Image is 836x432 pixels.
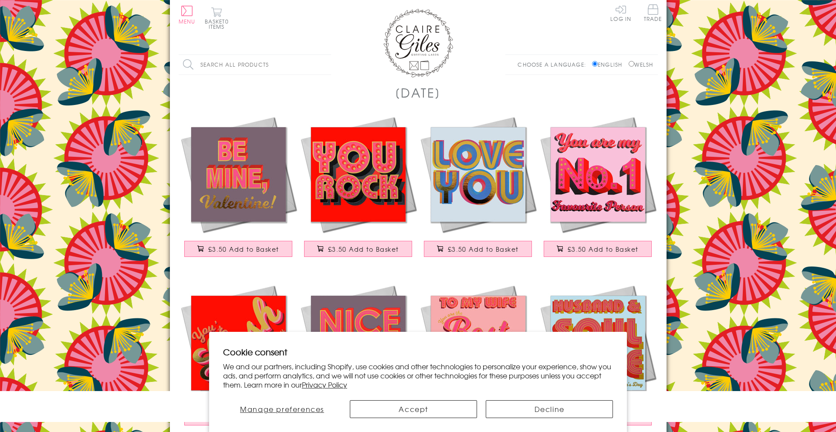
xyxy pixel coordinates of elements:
[538,283,658,403] img: Valentine's Day Card, Husband Soul Mate, text foiled in shiny gold
[395,84,441,101] h1: [DATE]
[592,61,626,68] label: English
[223,400,342,418] button: Manage preferences
[518,61,590,68] p: Choose a language:
[418,283,538,403] img: Valentine's Day Card, Wife the Best Thing, text foiled in shiny gold
[448,245,519,253] span: £3.50 Add to Basket
[383,9,453,78] img: Claire Giles Greetings Cards
[644,4,662,21] span: Trade
[298,115,418,234] img: Valentine's Day Card, You Rock, text foiled in shiny gold
[418,115,538,234] img: Valentine's Day Card, Love You, text foiled in shiny gold
[223,362,613,389] p: We and our partners, including Shopify, use cookies and other technologies to personalize your ex...
[179,283,298,403] img: Valentine's Day Card, You're Lush, text foiled in shiny gold
[298,283,418,403] img: Valentine's Day Card, Nice Arse, text foiled in shiny gold
[322,55,331,74] input: Search
[179,115,298,266] a: Valentine's Day Card, Be Mine, text foiled in shiny gold £3.50 Add to Basket
[538,115,658,234] img: Valentine's Day Card, No. 1, text foiled in shiny gold
[179,115,298,234] img: Valentine's Day Card, Be Mine, text foiled in shiny gold
[486,400,613,418] button: Decline
[610,4,631,21] a: Log In
[568,245,639,253] span: £3.50 Add to Basket
[208,245,279,253] span: £3.50 Add to Basket
[328,245,399,253] span: £3.50 Add to Basket
[298,115,418,266] a: Valentine's Day Card, You Rock, text foiled in shiny gold £3.50 Add to Basket
[424,241,532,257] button: £3.50 Add to Basket
[302,379,347,390] a: Privacy Policy
[418,115,538,266] a: Valentine's Day Card, Love You, text foiled in shiny gold £3.50 Add to Basket
[644,4,662,23] a: Trade
[184,241,292,257] button: £3.50 Add to Basket
[629,61,653,68] label: Welsh
[223,346,613,358] h2: Cookie consent
[179,6,196,24] button: Menu
[544,241,652,257] button: £3.50 Add to Basket
[209,17,229,30] span: 0 items
[179,55,331,74] input: Search all products
[350,400,477,418] button: Accept
[179,17,196,25] span: Menu
[304,241,412,257] button: £3.50 Add to Basket
[205,7,229,29] button: Basket0 items
[240,404,324,414] span: Manage preferences
[592,61,598,67] input: English
[629,61,634,67] input: Welsh
[538,115,658,266] a: Valentine's Day Card, No. 1, text foiled in shiny gold £3.50 Add to Basket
